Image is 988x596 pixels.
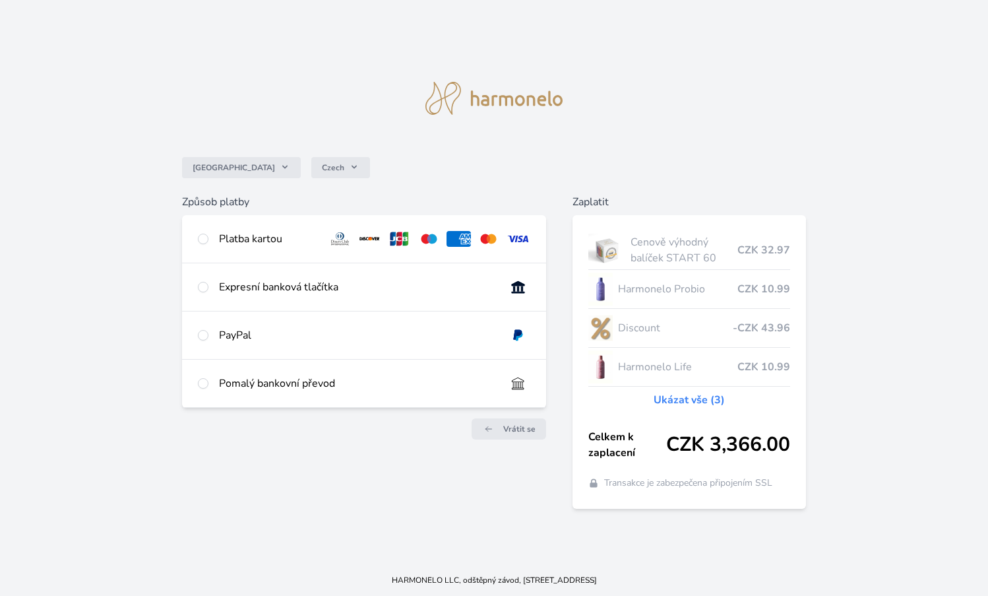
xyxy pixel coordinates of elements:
[733,320,790,336] span: -CZK 43.96
[219,376,495,391] div: Pomalý bankovní převod
[618,281,737,297] span: Harmonelo Probio
[618,359,737,375] span: Harmonelo Life
[476,231,501,247] img: mc.svg
[737,359,790,375] span: CZK 10.99
[447,231,471,247] img: amex.svg
[219,231,317,247] div: Platba kartou
[387,231,412,247] img: jcb.svg
[328,231,352,247] img: diners.svg
[219,279,495,295] div: Expresní banková tlačítka
[506,327,530,343] img: paypal.svg
[588,312,613,345] img: discount-lo.png
[322,162,344,173] span: Czech
[506,376,530,391] img: bankTransfer_IBAN.svg
[472,418,546,440] a: Vrátit se
[503,424,536,434] span: Vrátit se
[417,231,441,247] img: maestro.svg
[588,429,666,461] span: Celkem k zaplacení
[425,82,563,115] img: logo.svg
[193,162,275,173] span: [GEOGRAPHIC_DATA]
[737,281,790,297] span: CZK 10.99
[572,194,806,210] h6: Zaplatit
[506,231,530,247] img: visa.svg
[618,320,732,336] span: Discount
[588,350,613,383] img: CLEAN_LIFE_se_stinem_x-lo.jpg
[357,231,382,247] img: discover.svg
[654,392,725,408] a: Ukázat vše (3)
[311,157,370,178] button: Czech
[631,234,737,266] span: Cenově výhodný balíček START 60
[219,327,495,343] div: PayPal
[182,157,301,178] button: [GEOGRAPHIC_DATA]
[182,194,545,210] h6: Způsob platby
[588,273,613,306] img: CLEAN_PROBIO_se_stinem_x-lo.jpg
[588,234,626,267] img: start.jpg
[666,433,790,457] span: CZK 3,366.00
[737,242,790,258] span: CZK 32.97
[604,477,772,490] span: Transakce je zabezpečena připojením SSL
[506,279,530,295] img: onlineBanking_CZ.svg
